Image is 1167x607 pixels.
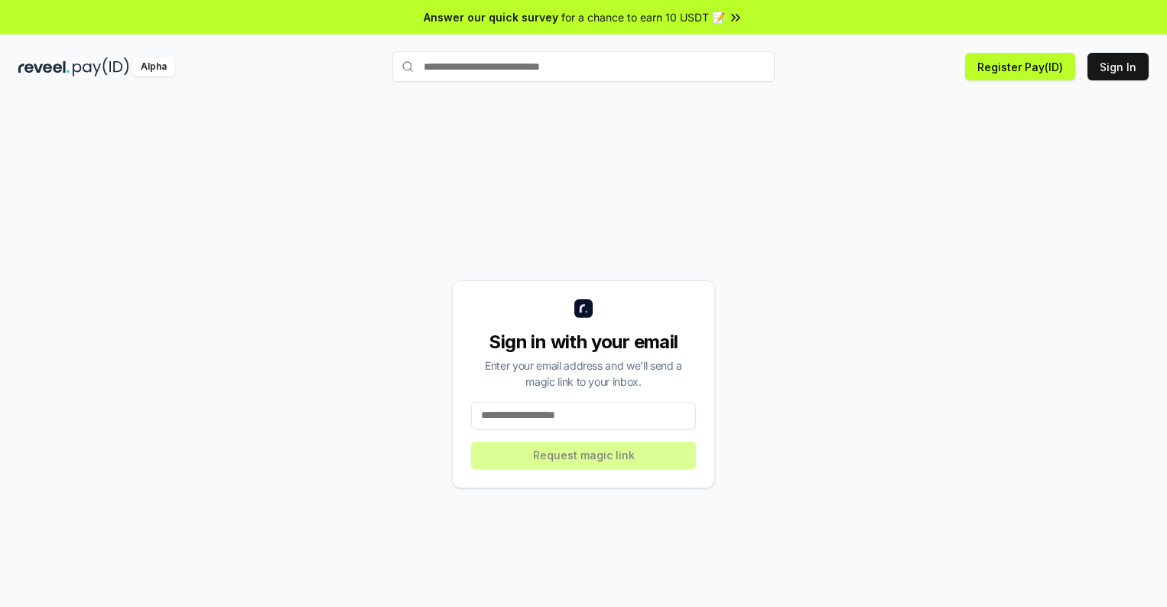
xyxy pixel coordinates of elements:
button: Register Pay(ID) [965,53,1075,80]
div: Alpha [132,57,175,77]
div: Sign in with your email [471,330,696,354]
span: for a chance to earn 10 USDT 📝 [561,9,725,25]
div: Enter your email address and we’ll send a magic link to your inbox. [471,357,696,390]
img: pay_id [73,57,129,77]
img: reveel_dark [18,57,70,77]
button: Sign In [1087,53,1149,80]
span: Answer our quick survey [424,9,558,25]
img: logo_small [574,299,593,318]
